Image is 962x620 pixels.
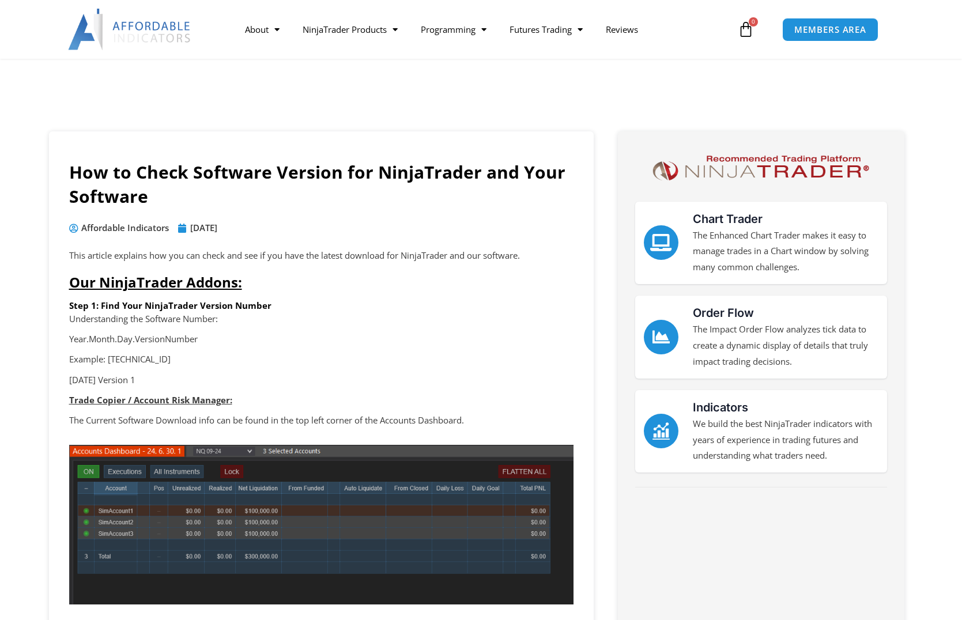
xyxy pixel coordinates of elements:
[69,372,574,388] p: [DATE] Version 1
[720,13,771,46] a: 0
[693,322,878,370] p: The Impact Order Flow analyzes tick data to create a dynamic display of details that truly impact...
[644,320,678,354] a: Order Flow
[291,16,409,43] a: NinjaTrader Products
[693,212,763,226] a: Chart Trader
[69,311,574,327] p: Understanding the Software Number:
[69,248,574,264] p: This article explains how you can check and see if you have the latest download for NinjaTrader a...
[233,16,291,43] a: About
[69,394,232,406] strong: Trade Copier / Account Risk Manager:
[749,17,758,27] span: 0
[69,273,242,292] span: Our NinjaTrader Addons:
[794,25,866,34] span: MEMBERS AREA
[644,225,678,260] a: Chart Trader
[69,413,574,429] p: The Current Software Download info can be found in the top left corner of the Accounts Dashboard.
[647,152,874,184] img: NinjaTrader Logo | Affordable Indicators – NinjaTrader
[68,9,192,50] img: LogoAI | Affordable Indicators – NinjaTrader
[69,351,574,368] p: Example: [TECHNICAL_ID]
[233,16,735,43] nav: Menu
[498,16,594,43] a: Futures Trading
[693,416,878,464] p: We build the best NinjaTrader indicators with years of experience in trading futures and understa...
[409,16,498,43] a: Programming
[69,300,574,311] h6: Step 1: Find Your NinjaTrader Version Number
[69,445,574,604] img: accounts dashboard trading view
[78,220,169,236] span: Affordable Indicators
[693,306,754,320] a: Order Flow
[693,400,748,414] a: Indicators
[69,331,574,347] p: Year.Month.Day.VersionNumber
[782,18,878,41] a: MEMBERS AREA
[693,228,878,276] p: The Enhanced Chart Trader makes it easy to manage trades in a Chart window by solving many common...
[923,581,950,608] iframe: Intercom live chat
[190,222,217,233] time: [DATE]
[644,414,678,448] a: Indicators
[69,160,574,209] h1: How to Check Software Version for NinjaTrader and Your Software
[594,16,650,43] a: Reviews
